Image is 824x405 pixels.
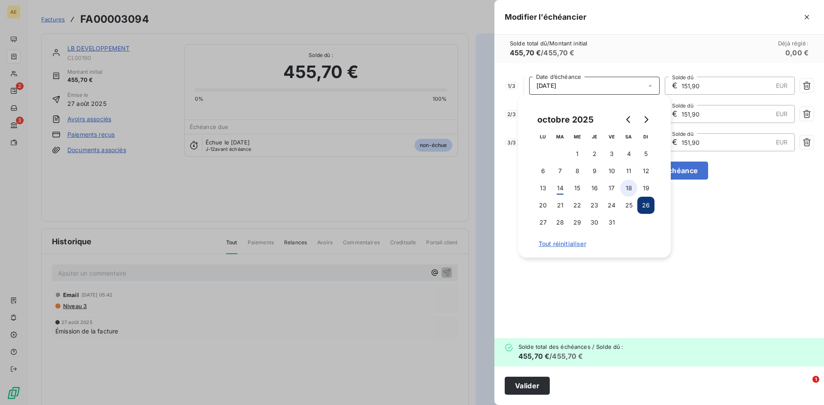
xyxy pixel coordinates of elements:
th: mardi [551,128,569,145]
button: 19 [637,180,654,197]
span: Déjà réglé : [778,40,809,47]
button: 15 [569,180,586,197]
span: Solde total dû / Montant initial [510,40,588,47]
span: 3 / 3 [505,138,518,146]
button: 13 [534,180,551,197]
button: 28 [551,214,569,231]
th: dimanche [637,128,654,145]
button: 24 [603,197,620,214]
button: 8 [569,162,586,180]
th: vendredi [603,128,620,145]
h6: / 455,70 € [518,351,623,361]
button: 16 [586,180,603,197]
button: 18 [620,180,637,197]
h5: Modifier l’échéancier [505,11,586,23]
button: 27 [534,214,551,231]
h6: 0,00 € [785,48,809,58]
iframe: Intercom live chat [795,376,815,396]
th: jeudi [586,128,603,145]
button: 3 [603,145,620,162]
span: 2 / 3 [505,110,518,118]
button: 14 [551,180,569,197]
button: Valider [505,377,550,395]
button: 31 [603,214,620,231]
button: 20 [534,197,551,214]
span: 1 / 3 [505,82,518,90]
button: 2 [586,145,603,162]
div: octobre 2025 [534,113,597,126]
button: 25 [620,197,637,214]
span: [DATE] [536,82,556,89]
button: 7 [551,162,569,180]
button: 29 [569,214,586,231]
button: 4 [620,145,637,162]
span: 455,70 € [518,352,549,360]
button: 9 [586,162,603,180]
button: 17 [603,180,620,197]
span: Solde total des échéances / Solde dû : [518,343,623,350]
th: lundi [534,128,551,145]
button: Go to previous month [620,111,637,128]
button: 22 [569,197,586,214]
span: 455,70 € [510,48,541,57]
button: 1 [569,145,586,162]
th: mercredi [569,128,586,145]
button: 30 [586,214,603,231]
h6: / 455,70 € [510,48,588,58]
th: samedi [620,128,637,145]
span: Tout réinitialiser [539,240,650,247]
span: 1 [812,376,819,383]
button: 12 [637,162,654,180]
button: 5 [637,145,654,162]
button: 6 [534,162,551,180]
button: Go to next month [637,111,654,128]
button: 10 [603,162,620,180]
button: 26 [637,197,654,214]
button: 21 [551,197,569,214]
button: 23 [586,197,603,214]
button: 11 [620,162,637,180]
